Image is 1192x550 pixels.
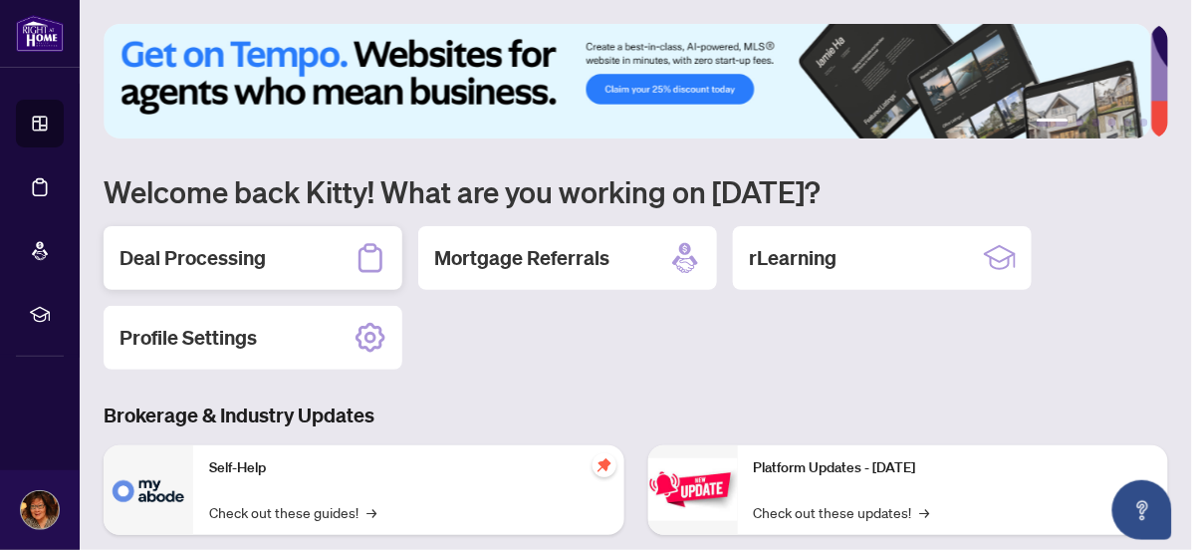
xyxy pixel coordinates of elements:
h2: Deal Processing [119,244,266,272]
img: Self-Help [104,445,193,535]
img: logo [16,15,64,52]
a: Check out these guides!→ [209,501,376,523]
span: → [920,501,930,523]
span: → [366,501,376,523]
button: 5 [1124,119,1132,127]
button: 3 [1092,119,1100,127]
h1: Welcome back Kitty! What are you working on [DATE]? [104,172,1168,210]
h2: Mortgage Referrals [434,244,609,272]
h2: Profile Settings [119,324,257,352]
p: Platform Updates - [DATE] [754,457,1153,479]
span: pushpin [593,453,616,477]
img: Platform Updates - June 23, 2025 [648,458,738,521]
button: 6 [1140,119,1148,127]
h3: Brokerage & Industry Updates [104,402,1168,429]
button: Open asap [1112,480,1172,540]
p: Self-Help [209,457,608,479]
h2: rLearning [749,244,836,272]
a: Check out these updates!→ [754,501,930,523]
button: 1 [1037,119,1069,127]
img: Slide 0 [104,24,1151,138]
button: 2 [1076,119,1084,127]
img: Profile Icon [21,491,59,529]
button: 4 [1108,119,1116,127]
